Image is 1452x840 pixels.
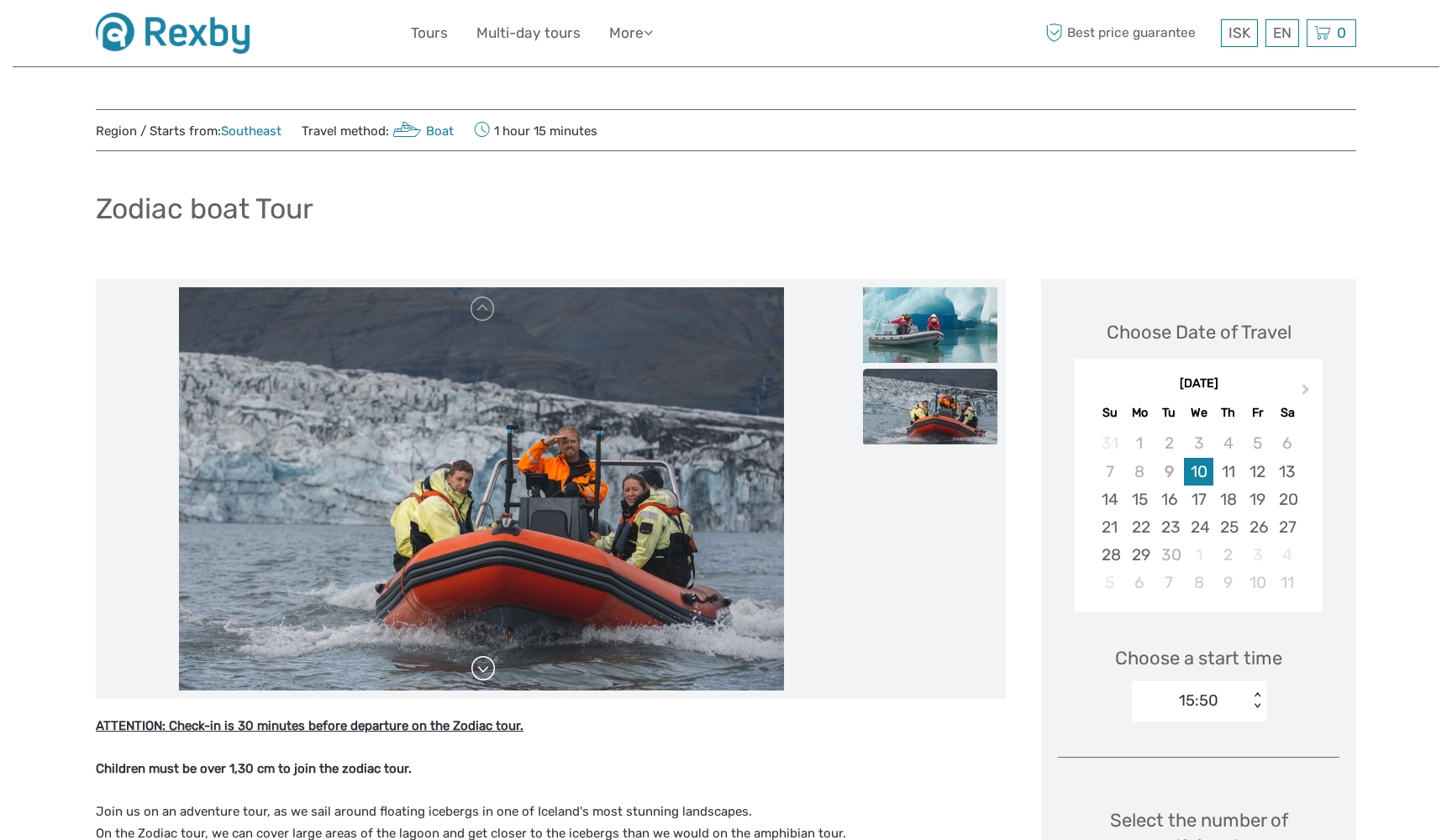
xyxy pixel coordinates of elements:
div: Choose Wednesday, September 17th, 2025 [1184,486,1213,513]
span: Choose a start time [1115,645,1282,671]
div: Not available Wednesday, October 1st, 2025 [1184,541,1213,569]
div: Choose Friday, October 10th, 2025 [1243,569,1272,596]
div: Not available Saturday, September 6th, 2025 [1272,429,1302,457]
div: Choose Thursday, October 9th, 2025 [1213,569,1243,596]
div: Choose Tuesday, September 16th, 2025 [1155,486,1184,513]
span: Region / Starts from: [96,123,281,140]
div: Choose Friday, September 26th, 2025 [1243,513,1272,541]
div: Not available Thursday, September 4th, 2025 [1213,429,1243,457]
div: EN [1265,19,1299,47]
div: We [1184,402,1213,424]
div: Choose Monday, September 29th, 2025 [1125,541,1155,569]
div: Choose Monday, September 22nd, 2025 [1125,513,1155,541]
div: [DATE] [1075,375,1323,393]
div: Not available Sunday, August 31st, 2025 [1095,429,1124,457]
div: Choose Sunday, September 14th, 2025 [1095,486,1124,513]
div: Choose Saturday, September 20th, 2025 [1272,486,1302,513]
a: Boat [389,123,454,139]
div: Choose Tuesday, October 7th, 2025 [1155,569,1184,596]
span: 0 [1334,24,1349,41]
button: Next Month [1294,380,1321,407]
img: 1863-c08d342a-737b-48be-8f5f-9b5986f4104f_logo_small.jpg [96,13,250,54]
a: More [609,21,653,45]
img: 22583a90ae0f43bc9950ba1d03e894c2_slider_thumbnail.jpeg [863,369,997,444]
div: Choose Saturday, September 27th, 2025 [1272,513,1302,541]
div: Choose Monday, September 15th, 2025 [1125,486,1155,513]
span: Travel method: [302,118,454,142]
span: 1 hour 15 minutes [474,118,597,142]
div: month 2025-09 [1080,429,1317,596]
div: Sa [1272,402,1302,424]
h1: Zodiac boat Tour [96,192,313,226]
div: Su [1095,402,1124,424]
div: Choose Sunday, September 28th, 2025 [1095,541,1124,569]
div: Choose Wednesday, October 8th, 2025 [1184,569,1213,596]
div: Choose Thursday, September 11th, 2025 [1213,458,1243,486]
div: Choose Thursday, September 25th, 2025 [1213,513,1243,541]
div: Not available Tuesday, September 2nd, 2025 [1155,429,1184,457]
button: Open LiveChat chat widget [193,26,213,46]
div: Choose Sunday, September 21st, 2025 [1095,513,1124,541]
div: Mo [1125,402,1155,424]
div: Not available Sunday, October 5th, 2025 [1095,569,1124,596]
div: Not available Tuesday, September 30th, 2025 [1155,541,1184,569]
div: Not available Monday, September 8th, 2025 [1125,458,1155,486]
div: Choose Thursday, October 2nd, 2025 [1213,541,1243,569]
a: Multi-day tours [476,21,581,45]
div: Th [1213,402,1243,424]
div: Choose Wednesday, September 24th, 2025 [1184,513,1213,541]
div: < > [1249,692,1264,710]
div: Not available Friday, October 3rd, 2025 [1243,541,1272,569]
p: We're away right now. Please check back later! [24,29,190,43]
a: Tours [411,21,448,45]
div: 15:50 [1179,690,1218,711]
div: Choose Monday, October 6th, 2025 [1125,569,1155,596]
div: Choose Saturday, September 13th, 2025 [1272,458,1302,486]
div: Choose Friday, September 19th, 2025 [1243,486,1272,513]
div: Choose Friday, September 12th, 2025 [1243,458,1272,486]
div: Fr [1243,402,1272,424]
div: Not available Wednesday, September 3rd, 2025 [1184,429,1213,457]
div: Not available Monday, September 1st, 2025 [1125,429,1155,457]
div: Not available Friday, September 5th, 2025 [1243,429,1272,457]
div: Not available Sunday, September 7th, 2025 [1095,458,1124,486]
div: Not available Tuesday, September 9th, 2025 [1155,458,1184,486]
img: 739e5174ab984a939e9b1c5e546fb42d_slider_thumbnail.jpg [863,287,997,363]
div: Choose Date of Travel [1107,319,1292,345]
div: Tu [1155,402,1184,424]
div: Choose Tuesday, September 23rd, 2025 [1155,513,1184,541]
span: ISK [1228,24,1250,41]
strong: Children must be over 1,30 cm to join the zodiac tour. [96,761,412,776]
div: Choose Wednesday, September 10th, 2025 [1184,458,1213,486]
strong: ATTENTION: Check-in is 30 minutes before departure on the Zodiac tour. [96,718,523,733]
div: Not available Saturday, October 4th, 2025 [1272,541,1302,569]
img: 22583a90ae0f43bc9950ba1d03e894c2_main_slider.jpeg [179,287,784,690]
div: Choose Saturday, October 11th, 2025 [1272,569,1302,596]
span: Best price guarantee [1041,19,1217,47]
a: Southeast [221,123,281,139]
div: Choose Thursday, September 18th, 2025 [1213,486,1243,513]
